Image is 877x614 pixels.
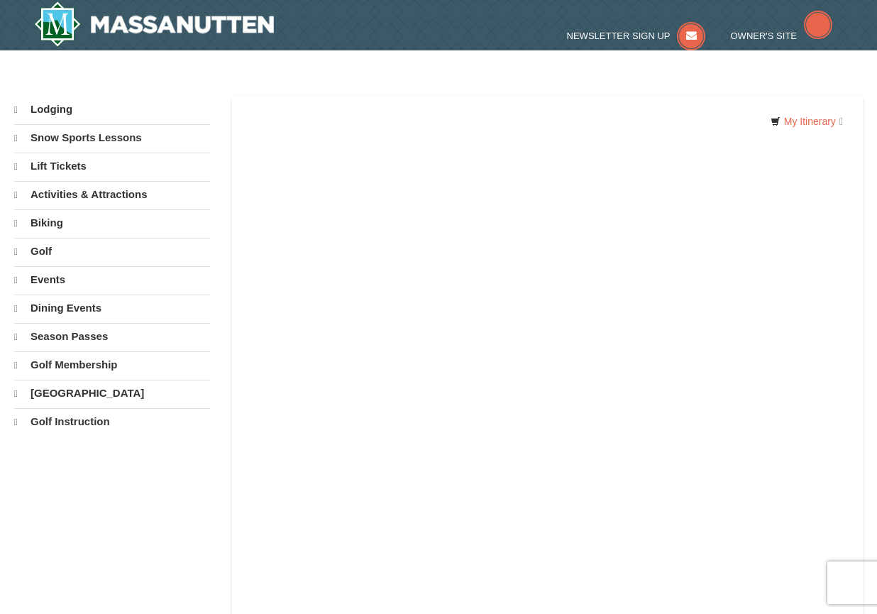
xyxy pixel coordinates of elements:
span: Newsletter Sign Up [567,31,671,41]
a: Season Passes [14,323,210,350]
a: Lift Tickets [14,153,210,180]
a: Owner's Site [731,31,833,41]
img: Massanutten Resort Logo [34,1,274,47]
a: Newsletter Sign Up [567,31,706,41]
a: Dining Events [14,295,210,322]
a: [GEOGRAPHIC_DATA] [14,380,210,407]
a: Golf [14,238,210,265]
a: Massanutten Resort [34,1,274,47]
a: Golf Membership [14,351,210,378]
a: Events [14,266,210,293]
a: Activities & Attractions [14,181,210,208]
span: Owner's Site [731,31,798,41]
a: My Itinerary [761,111,852,132]
a: Lodging [14,97,210,123]
a: Golf Instruction [14,408,210,435]
a: Biking [14,209,210,236]
a: Snow Sports Lessons [14,124,210,151]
